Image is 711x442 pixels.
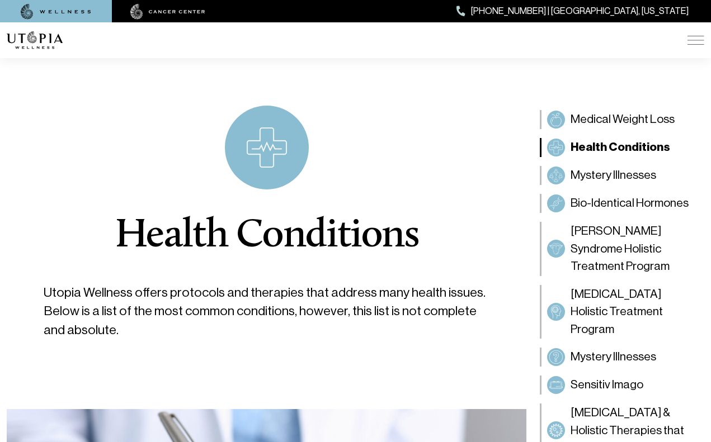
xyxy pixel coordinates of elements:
a: Health ConditionsHealth Conditions [540,138,704,157]
img: Long COVID & Holistic Therapies that really work [549,424,563,437]
img: Dementia Holistic Treatment Program [549,305,563,319]
img: Health Conditions [549,141,563,154]
p: Utopia Wellness offers protocols and therapies that address many health issues. Below is a list o... [44,283,489,339]
img: logo [7,31,63,49]
img: Sjögren’s Syndrome Holistic Treatment Program [549,242,563,255]
img: Mystery Illnesses [549,169,563,182]
span: Health Conditions [571,139,670,156]
img: Sensitiv Imago [549,378,563,392]
span: [PERSON_NAME] Syndrome Holistic Treatment Program [571,222,699,275]
a: Sensitiv ImagoSensitiv Imago [540,376,704,395]
h1: Health Conditions [115,216,419,256]
a: Medical Weight LossMedical Weight Loss [540,110,704,129]
a: Sjögren’s Syndrome Holistic Treatment Program[PERSON_NAME] Syndrome Holistic Treatment Program [540,222,704,276]
img: icon [247,127,287,168]
span: Bio-Identical Hormones [571,194,689,212]
a: Mystery IllnessesMystery Illnesses [540,166,704,185]
span: Medical Weight Loss [571,111,675,129]
img: icon-hamburger [688,36,704,45]
span: Sensitiv Imago [571,376,643,394]
a: Mystery IllnessesMystery Illnesses [540,348,704,367]
img: wellness [21,4,91,20]
img: Mystery Illnesses [549,350,563,364]
img: Bio-Identical Hormones [549,197,563,210]
img: Medical Weight Loss [549,113,563,126]
span: Mystery Illnesses [571,167,656,184]
a: Dementia Holistic Treatment Program[MEDICAL_DATA] Holistic Treatment Program [540,285,704,339]
span: Mystery Illnesses [571,348,656,366]
a: [PHONE_NUMBER] | [GEOGRAPHIC_DATA], [US_STATE] [456,4,689,18]
img: cancer center [130,4,205,20]
span: [PHONE_NUMBER] | [GEOGRAPHIC_DATA], [US_STATE] [471,4,689,18]
span: [MEDICAL_DATA] Holistic Treatment Program [571,286,699,339]
a: Bio-Identical HormonesBio-Identical Hormones [540,194,704,213]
